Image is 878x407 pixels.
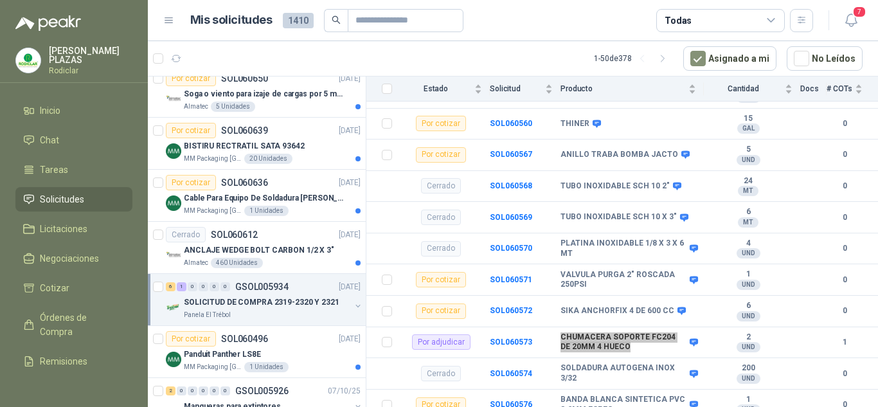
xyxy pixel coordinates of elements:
[560,270,686,290] b: VALVULA PURGA 2" ROSCADA 250PSI
[490,77,560,102] th: Solicitud
[560,181,670,192] b: TUBO INOXIDABLE SCH 10 2"
[704,301,793,311] b: 6
[166,195,181,211] img: Company Logo
[221,126,268,135] p: SOL060639
[560,150,678,160] b: ANILLO TRABA BOMBA JACTO
[244,206,289,216] div: 1 Unidades
[166,71,216,86] div: Por cotizar
[220,282,230,291] div: 0
[416,147,466,163] div: Por cotizar
[211,258,263,268] div: 460 Unidades
[15,246,132,271] a: Negociaciones
[199,386,208,395] div: 0
[683,46,776,71] button: Asignado a mi
[490,244,532,253] a: SOL060570
[560,363,686,383] b: SOLDADURA AUTOGENA INOX 3/32
[490,275,532,284] a: SOL060571
[416,272,466,287] div: Por cotizar
[416,116,466,131] div: Por cotizar
[421,241,461,257] div: Cerrado
[704,363,793,374] b: 200
[184,192,344,204] p: Cable Para Equipo De Soldadura [PERSON_NAME]
[737,155,760,165] div: UND
[339,73,361,85] p: [DATE]
[184,140,305,152] p: BISTIRU RECTRATIL SATA 93642
[737,311,760,321] div: UND
[15,217,132,241] a: Licitaciones
[40,281,69,295] span: Cotizar
[827,336,863,348] b: 1
[704,114,793,124] b: 15
[40,222,87,236] span: Licitaciones
[412,334,470,350] div: Por adjudicar
[490,119,532,128] a: SOL060560
[40,354,87,368] span: Remisiones
[184,258,208,268] p: Almatec
[166,227,206,242] div: Cerrado
[339,229,361,241] p: [DATE]
[166,175,216,190] div: Por cotizar
[416,303,466,319] div: Por cotizar
[490,369,532,378] b: SOL060574
[490,150,532,159] a: SOL060567
[560,119,589,129] b: THINER
[188,282,197,291] div: 0
[184,154,242,164] p: MM Packaging [GEOGRAPHIC_DATA]
[827,274,863,286] b: 0
[421,366,461,381] div: Cerrado
[737,280,760,290] div: UND
[184,296,339,309] p: SOLICITUD DE COMPRA 2319-2320 Y 2321
[704,145,793,155] b: 5
[148,66,366,118] a: Por cotizarSOL060650[DATE] Company LogoSoga o viento para izaje de cargas por 5 metrosAlmatec5 Un...
[40,163,68,177] span: Tareas
[184,362,242,372] p: MM Packaging [GEOGRAPHIC_DATA]
[184,102,208,112] p: Almatec
[15,98,132,123] a: Inicio
[184,244,334,257] p: ANCLAJE WEDGE BOLT CARBON 1/2 X 3"
[184,206,242,216] p: MM Packaging [GEOGRAPHIC_DATA]
[704,395,793,405] b: 1
[16,48,40,73] img: Company Logo
[244,154,292,164] div: 20 Unidades
[188,386,197,395] div: 0
[49,46,132,64] p: [PERSON_NAME] PLAZAS
[148,170,366,222] a: Por cotizarSOL060636[DATE] Company LogoCable Para Equipo De Soldadura [PERSON_NAME]MM Packaging [...
[560,306,674,316] b: SIKA ANCHORFIX 4 DE 600 CC
[827,180,863,192] b: 0
[704,207,793,217] b: 6
[15,305,132,344] a: Órdenes de Compra
[827,242,863,255] b: 0
[40,251,99,266] span: Negociaciones
[210,386,219,395] div: 0
[166,282,175,291] div: 6
[490,213,532,222] a: SOL060569
[704,77,800,102] th: Cantidad
[827,212,863,224] b: 0
[339,281,361,293] p: [DATE]
[560,77,704,102] th: Producto
[166,123,216,138] div: Por cotizar
[244,362,289,372] div: 1 Unidades
[839,9,863,32] button: 7
[221,334,268,343] p: SOL060496
[15,349,132,374] a: Remisiones
[235,386,289,395] p: GSOL005926
[827,84,852,93] span: # COTs
[15,15,81,31] img: Logo peakr
[737,342,760,352] div: UND
[148,118,366,170] a: Por cotizarSOL060639[DATE] Company LogoBISTIRU RECTRATIL SATA 93642MM Packaging [GEOGRAPHIC_DATA]...
[421,210,461,225] div: Cerrado
[184,88,344,100] p: Soga o viento para izaje de cargas por 5 metros
[738,186,758,196] div: MT
[827,149,863,161] b: 0
[184,310,231,320] p: Panela El Trébol
[421,178,461,194] div: Cerrado
[400,84,472,93] span: Estado
[490,181,532,190] a: SOL060568
[177,386,186,395] div: 0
